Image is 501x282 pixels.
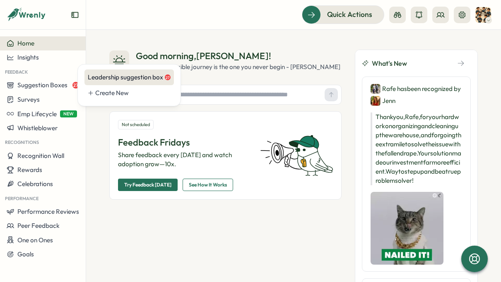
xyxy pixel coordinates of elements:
p: Share feedback every [DATE] and watch adoption grow—10x. [118,151,250,169]
img: Rafe Peacock [371,84,381,94]
div: Leadership suggestion box [88,73,171,82]
span: Emp Lifecycle [17,110,57,118]
div: The only impossible journey is the one you never begin - [PERSON_NAME] [136,62,340,72]
div: Good morning , [PERSON_NAME] ! [136,50,340,62]
span: See How It Works [189,179,227,191]
span: Home [17,39,34,47]
a: Leadership suggestion box27 [84,69,174,85]
span: Celebrations [17,180,53,188]
div: Create New [95,88,171,98]
img: Brett [475,7,491,23]
p: Thank you, Rafe, for your hard work on organizing and cleaning up the warehouse, and for going th... [371,112,462,185]
span: Performance Reviews [17,208,79,215]
div: Rafe has been recognized by [371,84,462,106]
span: Rewards [17,166,42,174]
span: Whistleblower [17,124,58,132]
span: Peer Feedback [17,222,60,229]
a: Create New [84,85,174,101]
span: Goals [17,250,34,258]
button: Quick Actions [302,5,384,24]
button: See How It Works [183,179,233,191]
button: Try Feedback [DATE] [118,179,178,191]
button: Expand sidebar [71,11,79,19]
span: 27 [165,74,171,80]
span: One on Ones [17,236,53,244]
span: 27 [72,82,79,88]
img: Jenn Chisholm [371,96,381,106]
div: Not scheduled [118,120,154,129]
span: What's New [372,58,407,69]
span: Insights [17,53,39,61]
span: Quick Actions [327,9,372,20]
img: Recognition Image [371,192,443,265]
div: Jenn [371,96,395,106]
p: Feedback Fridays [118,136,250,149]
span: Try Feedback [DATE] [124,179,171,191]
span: Suggestion Boxes [17,81,67,89]
span: NEW [60,110,77,117]
span: Surveys [17,96,40,103]
span: Recognition Wall [17,152,64,160]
